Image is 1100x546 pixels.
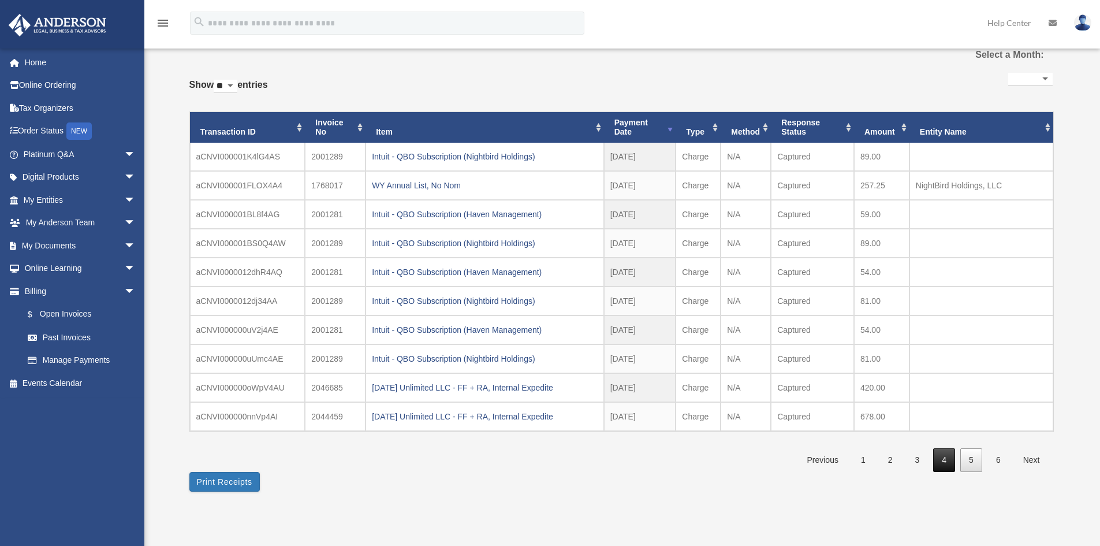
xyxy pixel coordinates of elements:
[8,280,153,303] a: Billingarrow_drop_down
[604,315,676,344] td: [DATE]
[798,448,847,472] a: Previous
[305,229,366,258] td: 2001289
[854,229,909,258] td: 89.00
[854,143,909,171] td: 89.00
[604,287,676,315] td: [DATE]
[987,448,1009,472] a: 6
[721,200,771,229] td: N/A
[190,258,305,287] td: aCNVI0000012dhR4AQ
[305,258,366,287] td: 2001281
[960,448,982,472] a: 5
[604,373,676,402] td: [DATE]
[16,326,147,349] a: Past Invoices
[854,315,909,344] td: 54.00
[771,373,854,402] td: Captured
[854,258,909,287] td: 54.00
[1015,448,1049,472] a: Next
[372,351,597,367] div: Intuit - QBO Subscription (Nightbird Holdings)
[305,287,366,315] td: 2001289
[8,166,153,189] a: Digital Productsarrow_drop_down
[366,112,603,143] th: Item: activate to sort column ascending
[771,200,854,229] td: Captured
[372,177,597,194] div: WY Annual List, No Nom
[190,229,305,258] td: aCNVI000001BS0Q4AW
[190,143,305,171] td: aCNVI000001K4lG4AS
[189,472,260,492] button: Print Receipts
[771,143,854,171] td: Captured
[8,51,153,74] a: Home
[771,112,854,143] th: Response Status: activate to sort column ascending
[721,112,771,143] th: Method: activate to sort column ascending
[190,112,305,143] th: Transaction ID: activate to sort column ascending
[124,280,147,303] span: arrow_drop_down
[66,122,92,140] div: NEW
[190,171,305,200] td: aCNVI000001FLOX4A4
[854,171,909,200] td: 257.25
[721,315,771,344] td: N/A
[124,188,147,212] span: arrow_drop_down
[604,200,676,229] td: [DATE]
[16,303,153,326] a: $Open Invoices
[8,234,153,257] a: My Documentsarrow_drop_down
[189,77,268,105] label: Show entries
[676,373,721,402] td: Charge
[372,148,597,165] div: Intuit - QBO Subscription (Nightbird Holdings)
[305,315,366,344] td: 2001281
[852,448,874,472] a: 1
[8,211,153,235] a: My Anderson Teamarrow_drop_down
[8,143,153,166] a: Platinum Q&Aarrow_drop_down
[771,258,854,287] td: Captured
[909,112,1053,143] th: Entity Name: activate to sort column ascending
[771,287,854,315] td: Captured
[156,20,170,30] a: menu
[604,344,676,373] td: [DATE]
[305,143,366,171] td: 2001289
[8,74,153,97] a: Online Ordering
[305,200,366,229] td: 2001281
[907,448,929,472] a: 3
[771,171,854,200] td: Captured
[8,188,153,211] a: My Entitiesarrow_drop_down
[190,200,305,229] td: aCNVI000001BL8f4AG
[372,322,597,338] div: Intuit - QBO Subscription (Haven Management)
[676,112,721,143] th: Type: activate to sort column ascending
[854,402,909,431] td: 678.00
[771,344,854,373] td: Captured
[771,402,854,431] td: Captured
[8,96,153,120] a: Tax Organizers
[305,112,366,143] th: Invoice No: activate to sort column ascending
[676,287,721,315] td: Charge
[190,315,305,344] td: aCNVI000000uV2j4AE
[854,112,909,143] th: Amount: activate to sort column ascending
[1074,14,1091,31] img: User Pic
[124,166,147,190] span: arrow_drop_down
[372,264,597,280] div: Intuit - QBO Subscription (Haven Management)
[193,16,206,28] i: search
[676,143,721,171] td: Charge
[372,206,597,222] div: Intuit - QBO Subscription (Haven Management)
[909,171,1053,200] td: NightBird Holdings, LLC
[190,344,305,373] td: aCNVI000000uUmc4AE
[721,143,771,171] td: N/A
[721,171,771,200] td: N/A
[372,235,597,251] div: Intuit - QBO Subscription (Nightbird Holdings)
[771,315,854,344] td: Captured
[372,408,597,425] div: [DATE] Unlimited LLC - FF + RA, Internal Expedite
[604,258,676,287] td: [DATE]
[676,171,721,200] td: Charge
[676,402,721,431] td: Charge
[190,402,305,431] td: aCNVI000000nnVp4AI
[676,258,721,287] td: Charge
[124,143,147,166] span: arrow_drop_down
[190,373,305,402] td: aCNVI000000oWpV4AU
[676,200,721,229] td: Charge
[156,16,170,30] i: menu
[8,120,153,143] a: Order StatusNEW
[721,373,771,402] td: N/A
[604,402,676,431] td: [DATE]
[214,80,237,93] select: Showentries
[854,287,909,315] td: 81.00
[721,287,771,315] td: N/A
[721,344,771,373] td: N/A
[604,229,676,258] td: [DATE]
